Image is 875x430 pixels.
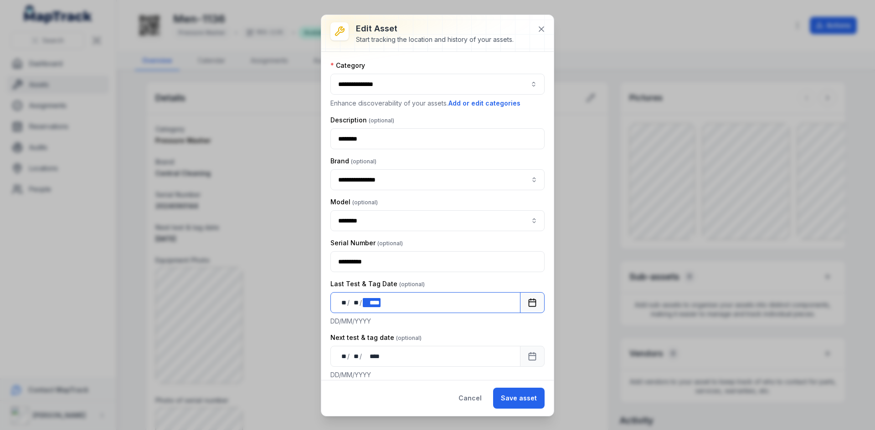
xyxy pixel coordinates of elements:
label: Brand [330,157,376,166]
button: Cancel [451,388,489,409]
p: DD/MM/YYYY [330,370,545,379]
div: month, [350,352,360,361]
div: month, [350,298,360,307]
label: Next test & tag date [330,333,422,342]
input: asset-edit:cf[95398f92-8612-421e-aded-2a99c5a8da30]-label [330,169,545,190]
button: Save asset [493,388,545,409]
label: Serial Number [330,238,403,248]
button: Calendar [520,292,545,313]
div: year, [363,352,380,361]
div: day, [338,298,347,307]
div: / [347,298,350,307]
p: Enhance discoverability of your assets. [330,98,545,108]
div: Start tracking the location and history of your assets. [356,35,514,44]
div: / [347,352,350,361]
div: year, [363,298,380,307]
input: asset-edit:cf[ae11ba15-1579-4ecc-996c-910ebae4e155]-label [330,210,545,231]
label: Description [330,116,394,125]
h3: Edit asset [356,22,514,35]
p: DD/MM/YYYY [330,317,545,326]
label: Category [330,61,365,70]
div: day, [338,352,347,361]
button: Add or edit categories [448,98,521,108]
label: Last Test & Tag Date [330,279,425,288]
label: Model [330,197,378,207]
div: / [360,352,363,361]
button: Calendar [520,346,545,367]
div: / [360,298,363,307]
